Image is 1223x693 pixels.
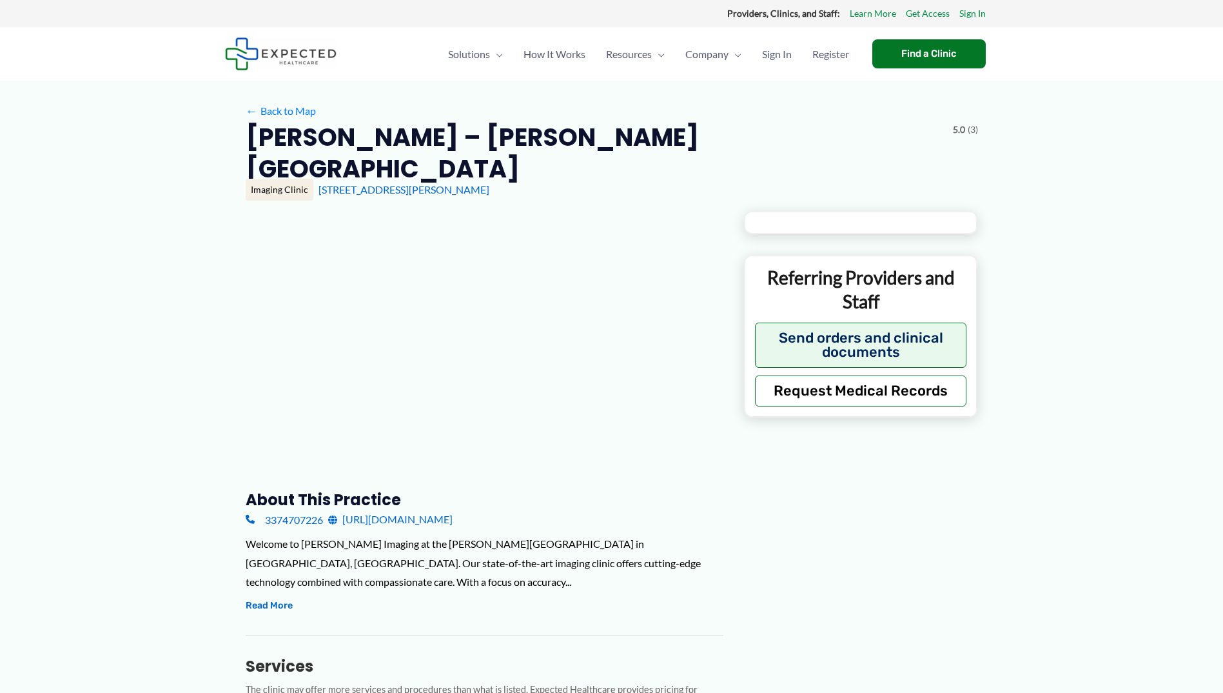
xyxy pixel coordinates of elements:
a: 3374707226 [246,510,323,529]
nav: Primary Site Navigation [438,32,859,77]
strong: Providers, Clinics, and Staff: [727,8,840,19]
button: Send orders and clinical documents [755,323,967,368]
span: Menu Toggle [729,32,741,77]
h2: [PERSON_NAME] – [PERSON_NAME][GEOGRAPHIC_DATA] [246,121,943,185]
p: Referring Providers and Staff [755,266,967,313]
a: Register [802,32,859,77]
h3: Services [246,656,723,676]
span: (3) [968,121,978,138]
a: Sign In [752,32,802,77]
span: Menu Toggle [490,32,503,77]
span: ← [246,105,258,117]
span: Solutions [448,32,490,77]
a: ResourcesMenu Toggle [596,32,675,77]
span: Menu Toggle [652,32,665,77]
a: Find a Clinic [872,39,986,68]
a: Sign In [959,5,986,22]
span: Resources [606,32,652,77]
a: CompanyMenu Toggle [675,32,752,77]
span: Register [812,32,849,77]
span: Company [685,32,729,77]
a: Learn More [850,5,896,22]
a: ←Back to Map [246,101,316,121]
a: [URL][DOMAIN_NAME] [328,510,453,529]
span: Sign In [762,32,792,77]
button: Read More [246,598,293,614]
div: Welcome to [PERSON_NAME] Imaging at the [PERSON_NAME][GEOGRAPHIC_DATA] in [GEOGRAPHIC_DATA], [GEO... [246,534,723,592]
a: SolutionsMenu Toggle [438,32,513,77]
button: Request Medical Records [755,376,967,407]
img: Expected Healthcare Logo - side, dark font, small [225,37,337,70]
span: 5.0 [953,121,965,138]
a: How It Works [513,32,596,77]
span: How It Works [523,32,585,77]
a: Get Access [906,5,950,22]
div: Imaging Clinic [246,179,313,201]
h3: About this practice [246,490,723,510]
a: [STREET_ADDRESS][PERSON_NAME] [318,183,489,196]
